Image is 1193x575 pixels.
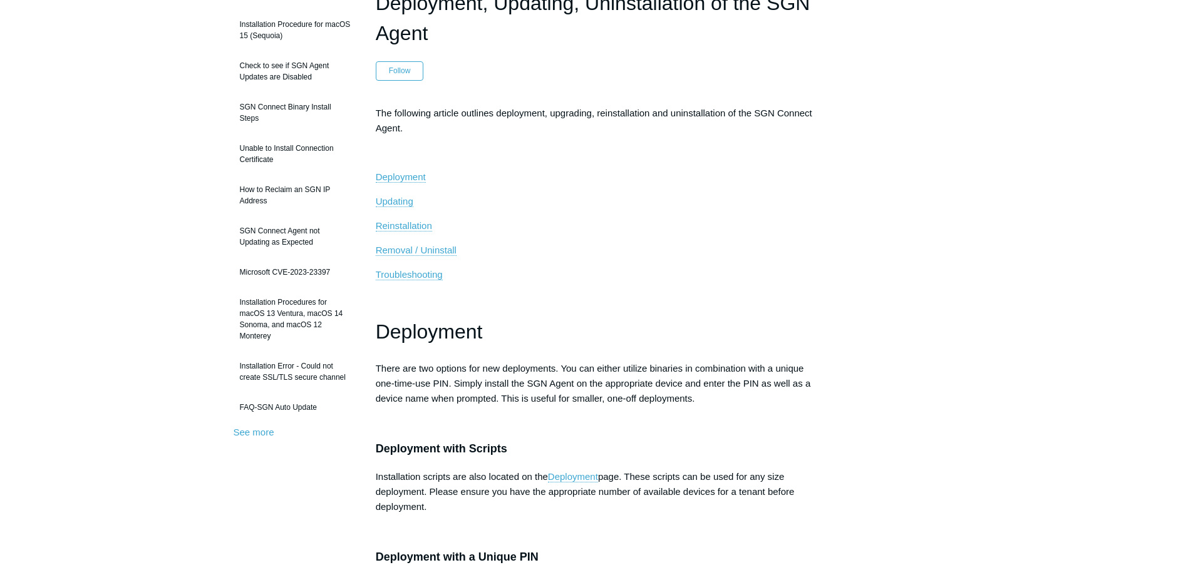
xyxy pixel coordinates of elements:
a: SGN Connect Binary Install Steps [234,95,357,130]
a: Reinstallation [376,220,432,232]
span: Troubleshooting [376,269,443,280]
a: Microsoft CVE-2023-23397 [234,260,357,284]
a: Installation Procedure for macOS 15 (Sequoia) [234,13,357,48]
span: Reinstallation [376,220,432,231]
span: Deployment with a Unique PIN [376,551,539,563]
a: Unable to Install Connection Certificate [234,136,357,171]
a: SGN Connect Agent not Updating as Expected [234,219,357,254]
a: How to Reclaim an SGN IP Address [234,178,357,213]
span: Deployment with Scripts [376,442,507,455]
span: The following article outlines deployment, upgrading, reinstallation and uninstallation of the SG... [376,108,812,133]
span: Installation scripts are also located on the [376,471,548,482]
a: Check to see if SGN Agent Updates are Disabled [234,54,357,89]
span: There are two options for new deployments. You can either utilize binaries in combination with a ... [376,363,811,404]
a: See more [234,427,274,437]
a: Deployment [548,471,598,482]
a: Removal / Uninstall [376,245,457,256]
a: Updating [376,196,413,207]
a: Deployment [376,171,426,183]
button: Follow Article [376,61,424,80]
span: Deployment [376,320,483,343]
span: Deployment [376,171,426,182]
span: Removal / Uninstall [376,245,457,255]
a: Troubleshooting [376,269,443,280]
span: page. These scripts can be used for any size deployment. Please ensure you have the appropriate n... [376,471,795,512]
a: FAQ-SGN Auto Update [234,395,357,419]
a: Installation Procedures for macOS 13 Ventura, macOS 14 Sonoma, and macOS 12 Monterey [234,290,357,348]
a: Installation Error - Could not create SSL/TLS secure channel [234,354,357,389]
